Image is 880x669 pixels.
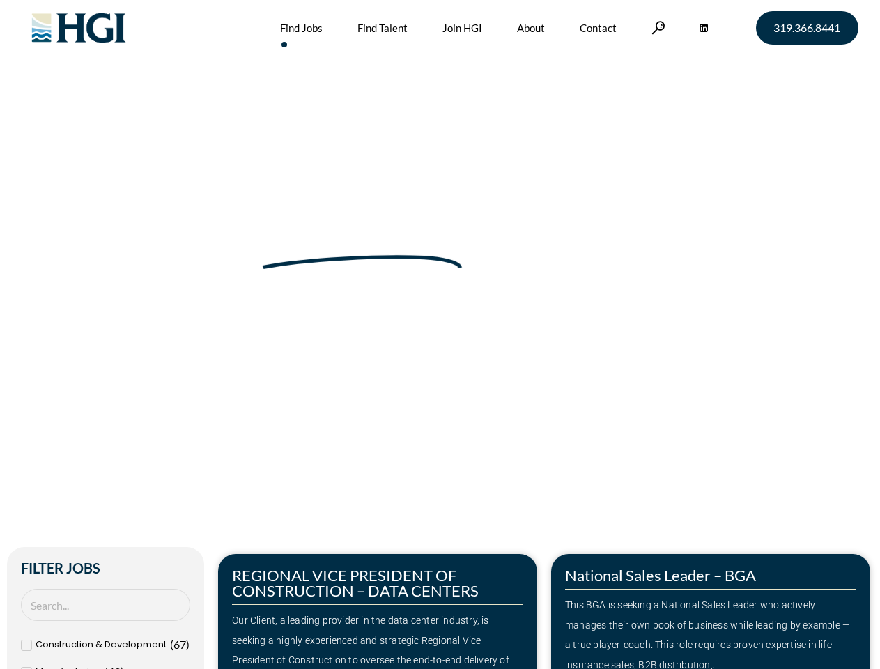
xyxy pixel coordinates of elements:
span: Jobs [84,281,107,295]
input: Search Job [21,589,190,622]
a: National Sales Leader – BGA [565,566,756,585]
span: ) [186,638,190,651]
span: 319.366.8441 [773,22,840,33]
span: » [50,281,107,295]
a: REGIONAL VICE PRESIDENT OF CONSTRUCTION – DATA CENTERS [232,566,479,600]
span: Next Move [260,216,465,262]
span: Make Your [50,214,252,264]
span: 67 [173,638,186,651]
h2: Filter Jobs [21,561,190,575]
a: Home [50,281,79,295]
a: 319.366.8441 [756,11,858,45]
a: Search [651,21,665,34]
span: ( [170,638,173,651]
span: Construction & Development [36,635,167,655]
